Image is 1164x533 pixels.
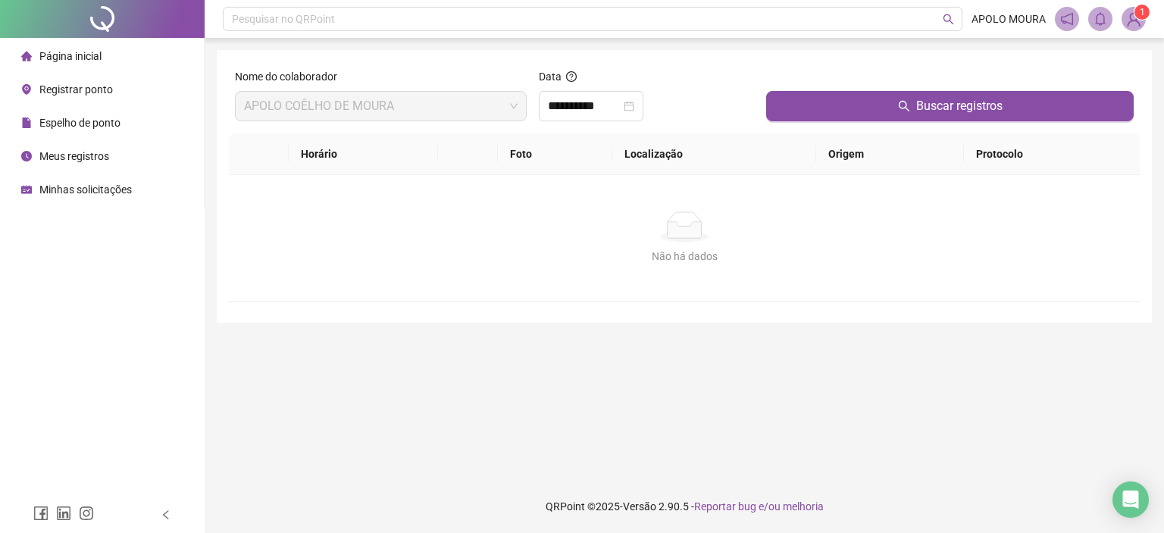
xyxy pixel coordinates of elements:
span: question-circle [566,71,577,82]
span: instagram [79,506,94,521]
span: linkedin [56,506,71,521]
span: file [21,118,32,128]
th: Origem [816,133,964,175]
footer: QRPoint © 2025 - 2.90.5 - [205,480,1164,533]
th: Localização [612,133,816,175]
span: Reportar bug e/ou melhoria [694,500,824,513]
th: Horário [289,133,438,175]
span: Data [539,71,562,83]
span: Buscar registros [916,97,1003,115]
label: Nome do colaborador [235,68,347,85]
span: Página inicial [39,50,102,62]
span: Minhas solicitações [39,183,132,196]
span: home [21,51,32,61]
span: Meus registros [39,150,109,162]
span: schedule [21,184,32,195]
th: Protocolo [964,133,1140,175]
sup: Atualize o seu contato no menu Meus Dados [1134,5,1150,20]
span: Versão [623,500,656,513]
span: Registrar ponto [39,83,113,96]
button: Buscar registros [766,91,1134,121]
span: APOLO COÊLHO DE MOURA [244,92,518,121]
div: Não há dados [247,248,1122,265]
span: APOLO MOURA [972,11,1046,27]
span: left [161,509,171,520]
span: facebook [33,506,48,521]
span: notification [1060,12,1074,26]
span: Espelho de ponto [39,117,120,129]
span: environment [21,84,32,95]
th: Foto [498,133,612,175]
img: 83931 [1122,8,1145,30]
span: search [898,100,910,112]
span: clock-circle [21,151,32,161]
span: bell [1094,12,1107,26]
span: search [943,14,954,25]
div: Open Intercom Messenger [1112,481,1149,518]
span: 1 [1140,7,1145,17]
